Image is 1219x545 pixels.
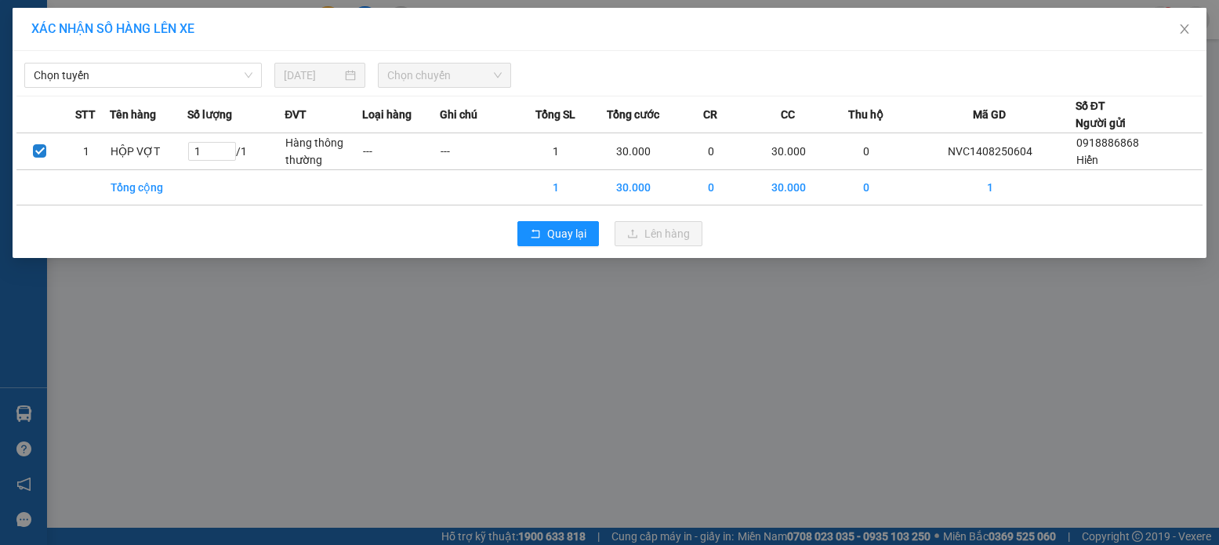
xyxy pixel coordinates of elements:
[827,133,905,170] td: 0
[17,91,207,125] span: [STREET_ADDRESS][PERSON_NAME]
[151,34,278,50] strong: PHIẾU GỬI HÀNG
[163,53,265,65] strong: Hotline : 0889 23 23 23
[517,221,599,246] button: rollbackQuay lại
[10,15,76,81] img: logo
[703,106,717,123] span: CR
[387,64,502,87] span: Chọn chuyến
[34,64,252,87] span: Chọn tuyến
[187,133,285,170] td: / 1
[615,221,702,246] button: uploadLên hàng
[749,170,827,205] td: 30.000
[1076,97,1126,132] div: Số ĐT Người gửi
[848,106,883,123] span: Thu hộ
[440,106,477,123] span: Ghi chú
[1163,8,1206,52] button: Close
[110,106,156,123] span: Tên hàng
[1178,23,1191,35] span: close
[145,68,284,83] strong: : [DOMAIN_NAME]
[110,133,187,170] td: HỘP VỢT
[440,133,517,170] td: ---
[1076,136,1139,149] span: 0918886868
[673,133,750,170] td: 0
[595,133,673,170] td: 30.000
[110,170,187,205] td: Tổng cộng
[530,228,541,241] span: rollback
[827,170,905,205] td: 0
[905,170,1076,205] td: 1
[749,133,827,170] td: 30.000
[905,133,1076,170] td: NVC1408250604
[517,133,595,170] td: 1
[187,106,232,123] span: Số lượng
[285,106,307,123] span: ĐVT
[547,225,586,242] span: Quay lại
[31,21,194,36] span: XÁC NHẬN SỐ HÀNG LÊN XE
[607,106,659,123] span: Tổng cước
[17,91,207,125] span: VP gửi:
[535,106,575,123] span: Tổng SL
[284,67,343,84] input: 14/08/2025
[362,133,440,170] td: ---
[1076,154,1098,166] span: Hiển
[362,106,412,123] span: Loại hàng
[781,106,795,123] span: CC
[973,106,1006,123] span: Mã GD
[595,170,673,205] td: 30.000
[75,106,96,123] span: STT
[285,133,362,170] td: Hàng thông thường
[107,14,321,31] strong: CÔNG TY TNHH VĨNH QUANG
[63,133,109,170] td: 1
[673,170,750,205] td: 0
[145,71,182,82] span: Website
[517,170,595,205] td: 1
